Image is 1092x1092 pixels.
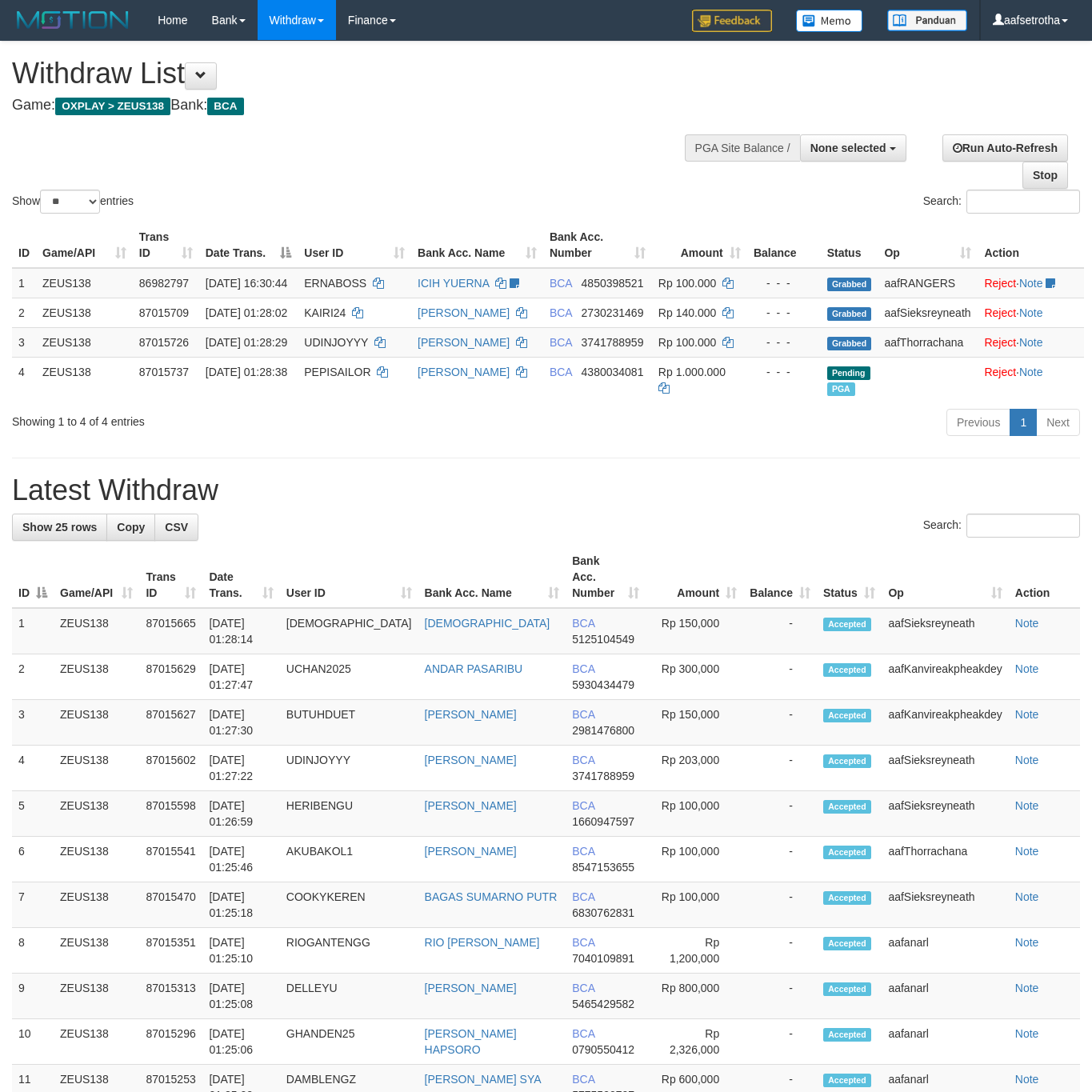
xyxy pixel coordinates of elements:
[882,974,1008,1019] td: aafanarl
[12,514,107,541] a: Show 25 rows
[202,608,279,654] td: [DATE] 01:28:14
[55,98,170,115] span: OXPLAY > ZEUS138
[743,974,817,1019] td: -
[827,337,872,350] span: Grabbed
[12,407,443,430] div: Showing 1 to 4 of 4 entries
[550,336,572,349] span: BCA
[572,861,634,874] span: Copy 8547153655 to clipboard
[207,98,243,115] span: BCA
[36,268,133,298] td: ZEUS138
[966,190,1080,214] input: Search:
[646,608,743,654] td: Rp 150,000
[984,366,1016,378] a: Reject
[54,546,139,608] th: Game/API: activate to sort column ascending
[280,882,418,928] td: COOKYKEREN
[280,746,418,791] td: UDINJOYYY
[206,336,287,349] span: [DATE] 01:28:29
[646,546,743,608] th: Amount: activate to sort column ascending
[1036,409,1080,436] a: Next
[54,746,139,791] td: ZEUS138
[878,327,978,357] td: aafThorrachana
[743,654,817,700] td: -
[425,982,517,994] a: [PERSON_NAME]
[418,306,510,319] a: [PERSON_NAME]
[139,974,202,1019] td: 87015313
[823,891,871,905] span: Accepted
[878,222,978,268] th: Op: activate to sort column ascending
[54,700,139,746] td: ZEUS138
[280,608,418,654] td: [DEMOGRAPHIC_DATA]
[425,845,517,858] a: [PERSON_NAME]
[823,1028,871,1042] span: Accepted
[139,928,202,974] td: 87015351
[425,708,517,721] a: [PERSON_NAME]
[646,700,743,746] td: Rp 150,000
[743,700,817,746] td: -
[202,791,279,837] td: [DATE] 01:26:59
[199,222,298,268] th: Date Trans.: activate to sort column descending
[12,268,36,298] td: 1
[206,306,287,319] span: [DATE] 01:28:02
[566,546,646,608] th: Bank Acc. Number: activate to sort column ascending
[36,357,133,402] td: ZEUS138
[36,327,133,357] td: ZEUS138
[582,336,644,349] span: Copy 3741788959 to clipboard
[1019,306,1043,319] a: Note
[1015,936,1039,949] a: Note
[646,746,743,791] td: Rp 203,000
[978,357,1084,402] td: ·
[572,754,594,766] span: BCA
[1015,617,1039,630] a: Note
[12,1019,54,1065] td: 10
[139,277,189,290] span: 86982797
[12,882,54,928] td: 7
[882,928,1008,974] td: aafanarl
[418,546,566,608] th: Bank Acc. Name: activate to sort column ascending
[743,608,817,654] td: -
[572,799,594,812] span: BCA
[817,546,882,608] th: Status: activate to sort column ascending
[827,366,870,380] span: Pending
[658,366,726,378] span: Rp 1.000.000
[572,662,594,675] span: BCA
[882,882,1008,928] td: aafSieksreyneath
[139,608,202,654] td: 87015665
[582,277,644,290] span: Copy 4850398521 to clipboard
[646,1019,743,1065] td: Rp 2,326,000
[133,222,199,268] th: Trans ID: activate to sort column ascending
[1015,708,1039,721] a: Note
[1010,409,1037,436] a: 1
[202,654,279,700] td: [DATE] 01:27:47
[646,882,743,928] td: Rp 100,000
[425,1027,517,1056] a: [PERSON_NAME] HAPSORO
[280,700,418,746] td: BUTUHDUET
[572,633,634,646] span: Copy 5125104549 to clipboard
[978,268,1084,298] td: ·
[572,982,594,994] span: BCA
[280,974,418,1019] td: DELLEYU
[280,928,418,974] td: RIOGANTENGG
[12,190,134,214] label: Show entries
[202,746,279,791] td: [DATE] 01:27:22
[12,474,1080,506] h1: Latest Withdraw
[304,336,368,349] span: UDINJOYYY
[923,514,1080,538] label: Search:
[425,754,517,766] a: [PERSON_NAME]
[743,1019,817,1065] td: -
[12,700,54,746] td: 3
[582,306,644,319] span: Copy 2730231469 to clipboard
[810,142,886,154] span: None selected
[743,882,817,928] td: -
[54,928,139,974] td: ZEUS138
[572,1043,634,1056] span: Copy 0790550412 to clipboard
[304,366,370,378] span: PEPISAILOR
[12,791,54,837] td: 5
[280,1019,418,1065] td: GHANDEN25
[154,514,198,541] a: CSV
[978,298,1084,327] td: ·
[418,366,510,378] a: [PERSON_NAME]
[827,307,872,321] span: Grabbed
[984,277,1016,290] a: Reject
[652,222,747,268] th: Amount: activate to sort column ascending
[823,982,871,996] span: Accepted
